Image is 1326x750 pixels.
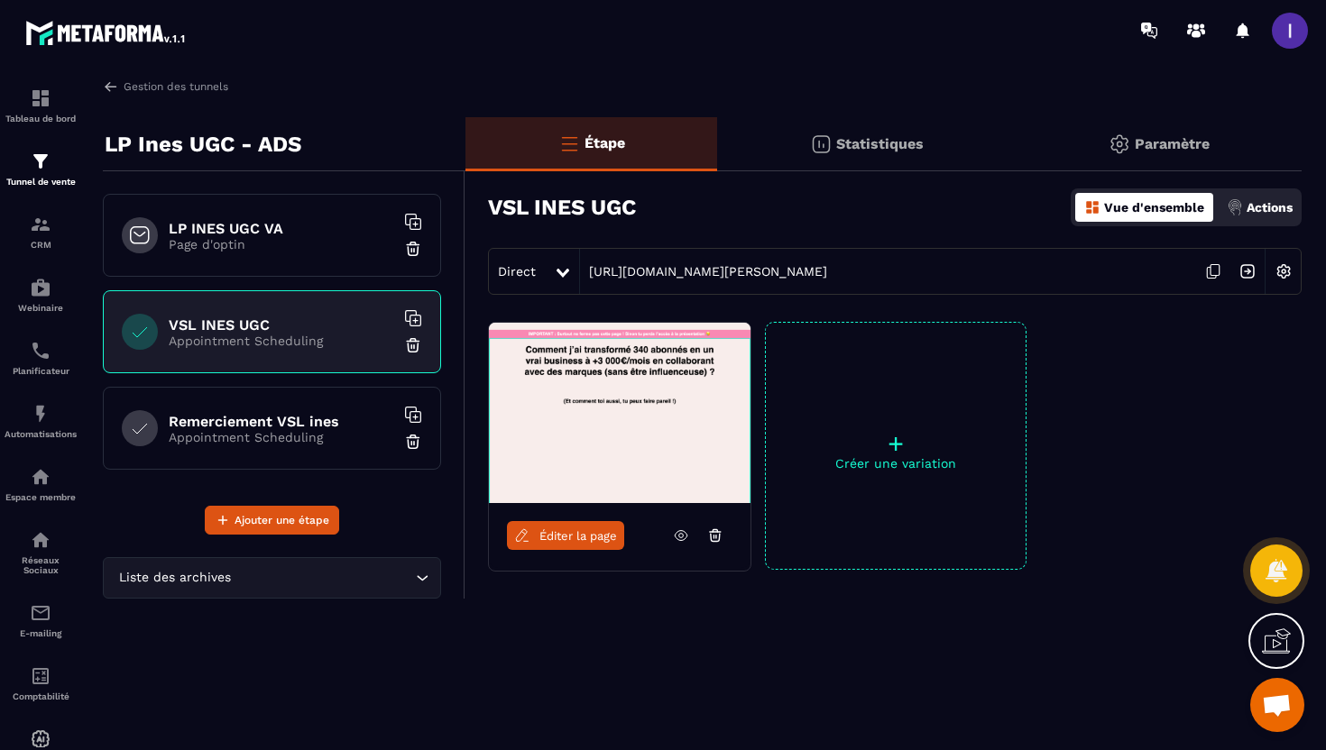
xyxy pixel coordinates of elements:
[169,413,394,430] h6: Remerciement VSL ines
[5,516,77,589] a: social-networksocial-networkRéseaux Sociaux
[30,151,51,172] img: formation
[169,334,394,348] p: Appointment Scheduling
[1084,199,1100,215] img: dashboard-orange.40269519.svg
[404,336,422,354] img: trash
[5,200,77,263] a: formationformationCRM
[1230,254,1265,288] img: arrow-next.bcc2205e.svg
[5,555,77,575] p: Réseaux Sociaux
[404,240,422,258] img: trash
[1227,199,1243,215] img: actions.d6e523a2.png
[1250,678,1304,732] a: Ouvrir le chat
[5,303,77,313] p: Webinaire
[169,237,394,252] p: Page d'optin
[585,134,625,151] p: Étape
[810,133,832,155] img: stats.20deebd0.svg
[30,340,51,361] img: scheduler
[507,521,624,550] a: Éditer la page
[103,78,119,95] img: arrow
[103,78,228,95] a: Gestion des tunnels
[558,133,580,154] img: bars-o.4a397970.svg
[489,323,750,503] img: image
[5,240,77,250] p: CRM
[498,264,536,279] span: Direct
[5,389,77,453] a: automationsautomationsAutomatisations
[205,506,339,535] button: Ajouter une étape
[1109,133,1130,155] img: setting-gr.5f69749f.svg
[30,87,51,109] img: formation
[30,214,51,235] img: formation
[488,195,636,220] h3: VSL INES UGC
[5,492,77,502] p: Espace membre
[25,16,188,49] img: logo
[30,403,51,425] img: automations
[30,602,51,624] img: email
[1104,200,1204,215] p: Vue d'ensemble
[105,126,301,162] p: LP Ines UGC - ADS
[30,277,51,298] img: automations
[169,220,394,237] h6: LP INES UGC VA
[5,628,77,638] p: E-mailing
[539,529,617,543] span: Éditer la page
[5,691,77,701] p: Comptabilité
[766,431,1026,456] p: +
[5,589,77,652] a: emailemailE-mailing
[5,177,77,187] p: Tunnel de vente
[30,529,51,551] img: social-network
[580,264,827,279] a: [URL][DOMAIN_NAME][PERSON_NAME]
[103,557,441,599] div: Search for option
[5,263,77,326] a: automationsautomationsWebinaire
[5,137,77,200] a: formationformationTunnel de vente
[30,665,51,687] img: accountant
[115,568,235,588] span: Liste des archives
[5,326,77,389] a: schedulerschedulerPlanificateur
[5,652,77,715] a: accountantaccountantComptabilité
[1135,135,1210,152] p: Paramètre
[5,366,77,376] p: Planificateur
[836,135,924,152] p: Statistiques
[5,114,77,123] p: Tableau de bord
[404,433,422,451] img: trash
[766,456,1026,471] p: Créer une variation
[169,316,394,334] h6: VSL INES UGC
[5,453,77,516] a: automationsautomationsEspace membre
[5,74,77,137] a: formationformationTableau de bord
[1247,200,1293,215] p: Actions
[1266,254,1301,288] img: setting-w.858f3a88.svg
[30,728,51,750] img: automations
[5,429,77,439] p: Automatisations
[235,568,411,588] input: Search for option
[235,511,329,529] span: Ajouter une étape
[169,430,394,444] p: Appointment Scheduling
[30,466,51,488] img: automations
